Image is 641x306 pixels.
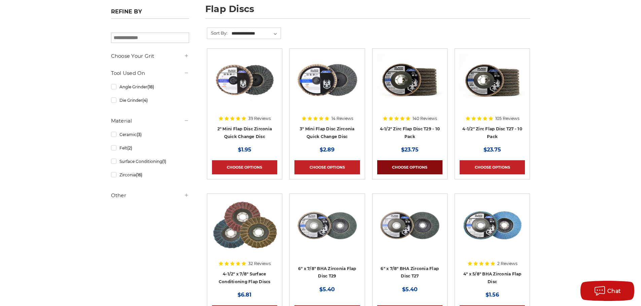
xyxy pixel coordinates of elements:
[207,28,227,38] label: Sort By:
[111,8,189,19] h5: Refine by
[607,288,621,294] span: Chat
[127,145,132,150] span: (2)
[111,156,189,167] a: Surface Conditioning
[460,199,525,252] img: 4-inch BHA Zirconia flap disc with 40 grit designed for aggressive metal sanding and grinding
[137,132,142,137] span: (3)
[460,53,525,107] img: Black Hawk 4-1/2" x 7/8" Flap Disc Type 27 - 10 Pack
[212,53,277,139] a: Black Hawk Abrasives 2-inch Zirconia Flap Disc with 60 Grit Zirconia for Smooth Finishing
[111,52,189,60] h5: Choose Your Grit
[230,29,281,39] select: Sort By:
[212,160,277,174] a: Choose Options
[111,117,189,125] h5: Material
[111,169,189,181] a: Zirconia
[147,84,154,89] span: (18)
[319,286,335,293] span: $5.40
[460,160,525,174] a: Choose Options
[377,53,442,107] img: 4.5" Black Hawk Zirconia Flap Disc 10 Pack
[486,292,499,298] span: $1.56
[377,199,442,252] img: Coarse 36 grit BHA Zirconia flap disc, 6-inch, flat T27 for aggressive material removal
[162,159,166,164] span: (1)
[111,69,189,77] h5: Tool Used On
[320,146,334,153] span: $2.89
[460,53,525,139] a: Black Hawk 4-1/2" x 7/8" Flap Disc Type 27 - 10 Pack
[205,4,530,19] h1: flap discs
[484,146,501,153] span: $23.75
[294,53,360,107] img: BHA 3" Quick Change 60 Grit Flap Disc for Fine Grinding and Finishing
[401,146,419,153] span: $23.75
[238,292,251,298] span: $6.81
[402,286,418,293] span: $5.40
[212,53,277,107] img: Black Hawk Abrasives 2-inch Zirconia Flap Disc with 60 Grit Zirconia for Smooth Finishing
[377,160,442,174] a: Choose Options
[294,160,360,174] a: Choose Options
[377,53,442,139] a: 4.5" Black Hawk Zirconia Flap Disc 10 Pack
[111,94,189,106] a: Die Grinder
[294,199,360,285] a: Black Hawk 6 inch T29 coarse flap discs, 36 grit for efficient material removal
[136,172,142,177] span: (16)
[294,199,360,252] img: Black Hawk 6 inch T29 coarse flap discs, 36 grit for efficient material removal
[142,98,148,103] span: (4)
[111,81,189,93] a: Angle Grinder
[111,129,189,140] a: Ceramic
[460,199,525,285] a: 4-inch BHA Zirconia flap disc with 40 grit designed for aggressive metal sanding and grinding
[111,142,189,154] a: Felt
[294,53,360,139] a: BHA 3" Quick Change 60 Grit Flap Disc for Fine Grinding and Finishing
[580,281,634,301] button: Chat
[377,199,442,285] a: Coarse 36 grit BHA Zirconia flap disc, 6-inch, flat T27 for aggressive material removal
[212,199,277,252] img: Scotch brite flap discs
[111,191,189,200] h5: Other
[212,199,277,285] a: Scotch brite flap discs
[238,146,251,153] span: $1.95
